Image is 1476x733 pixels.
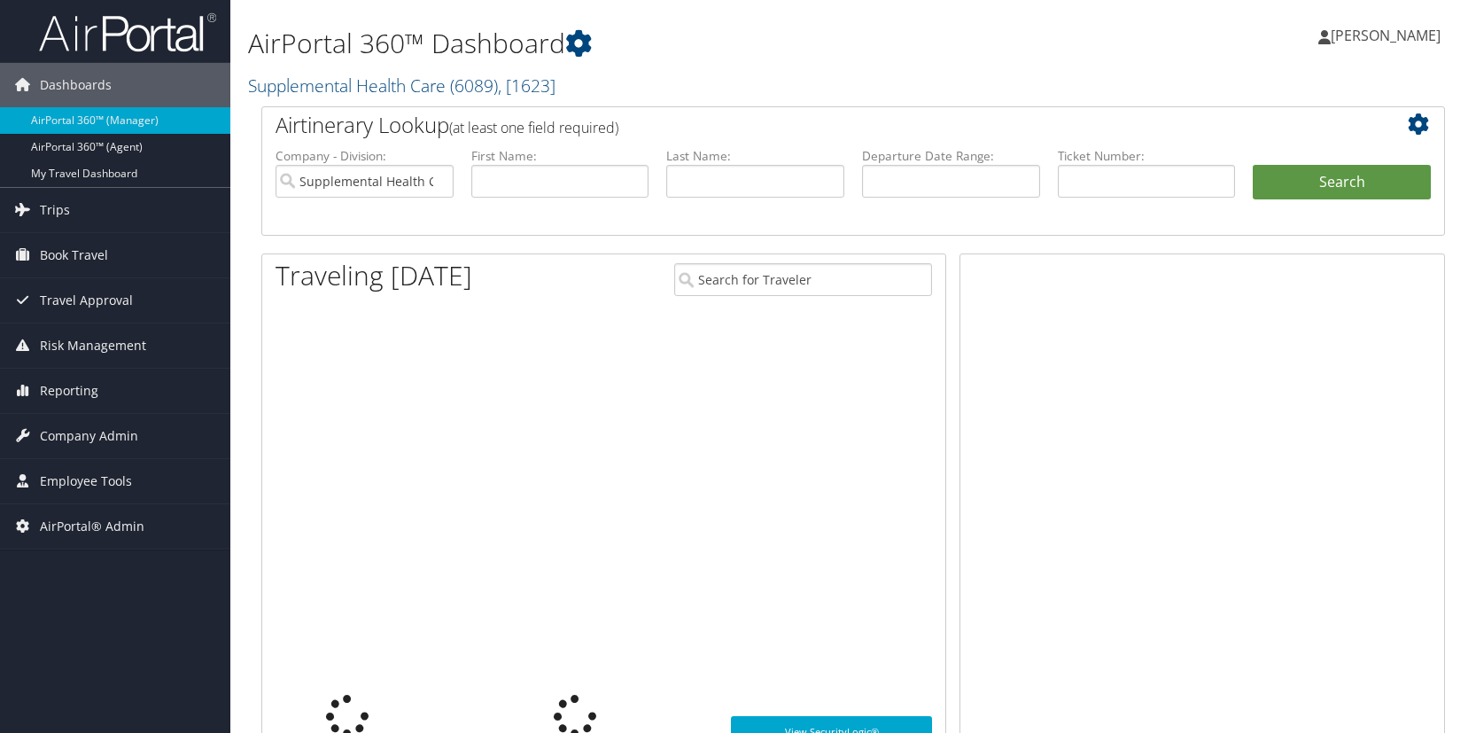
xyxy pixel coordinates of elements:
[248,74,555,97] a: Supplemental Health Care
[674,263,932,296] input: Search for Traveler
[450,74,498,97] span: ( 6089 )
[666,147,844,165] label: Last Name:
[471,147,649,165] label: First Name:
[39,12,216,53] img: airportal-logo.png
[40,504,144,549] span: AirPortal® Admin
[40,414,138,458] span: Company Admin
[248,25,1055,62] h1: AirPortal 360™ Dashboard
[1058,147,1236,165] label: Ticket Number:
[862,147,1040,165] label: Departure Date Range:
[498,74,555,97] span: , [ 1623 ]
[40,369,98,413] span: Reporting
[1253,165,1431,200] button: Search
[40,188,70,232] span: Trips
[40,459,132,503] span: Employee Tools
[276,257,472,294] h1: Traveling [DATE]
[276,110,1332,140] h2: Airtinerary Lookup
[449,118,618,137] span: (at least one field required)
[40,324,146,368] span: Risk Management
[40,63,112,107] span: Dashboards
[1318,9,1458,62] a: [PERSON_NAME]
[40,233,108,277] span: Book Travel
[1331,26,1441,45] span: [PERSON_NAME]
[276,147,454,165] label: Company - Division:
[40,278,133,323] span: Travel Approval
